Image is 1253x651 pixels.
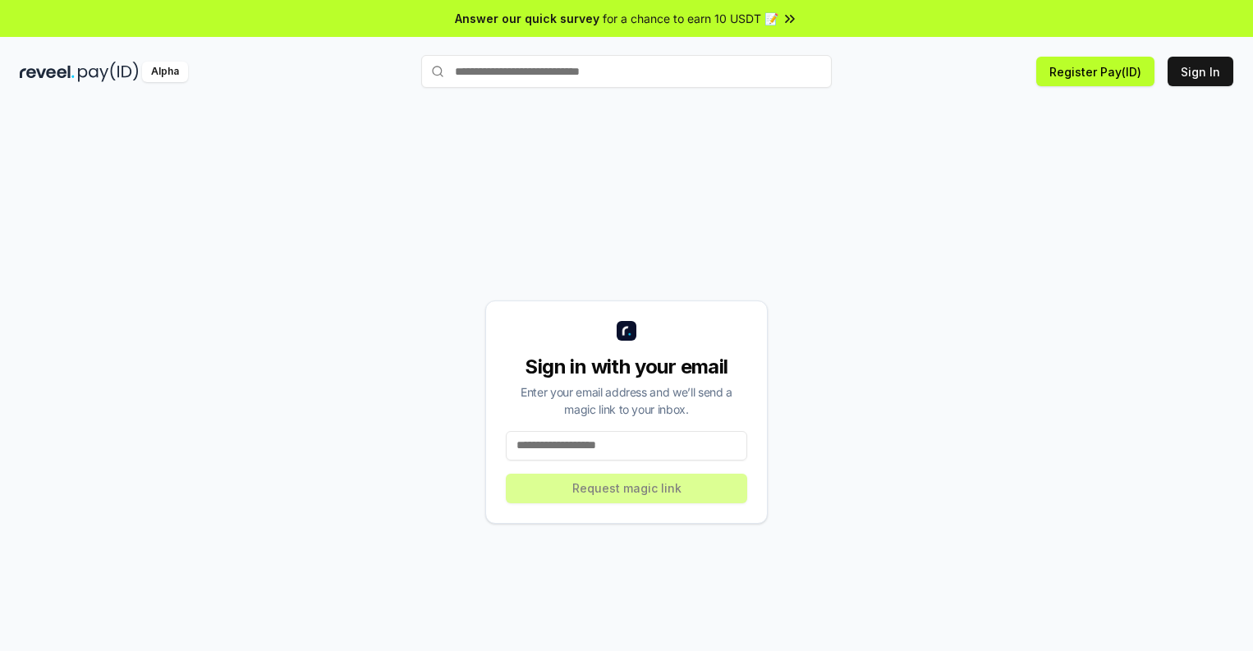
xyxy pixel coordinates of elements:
div: Sign in with your email [506,354,747,380]
img: logo_small [617,321,636,341]
button: Sign In [1168,57,1233,86]
button: Register Pay(ID) [1036,57,1154,86]
span: Answer our quick survey [455,10,599,27]
img: pay_id [78,62,139,82]
img: reveel_dark [20,62,75,82]
span: for a chance to earn 10 USDT 📝 [603,10,778,27]
div: Alpha [142,62,188,82]
div: Enter your email address and we’ll send a magic link to your inbox. [506,383,747,418]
